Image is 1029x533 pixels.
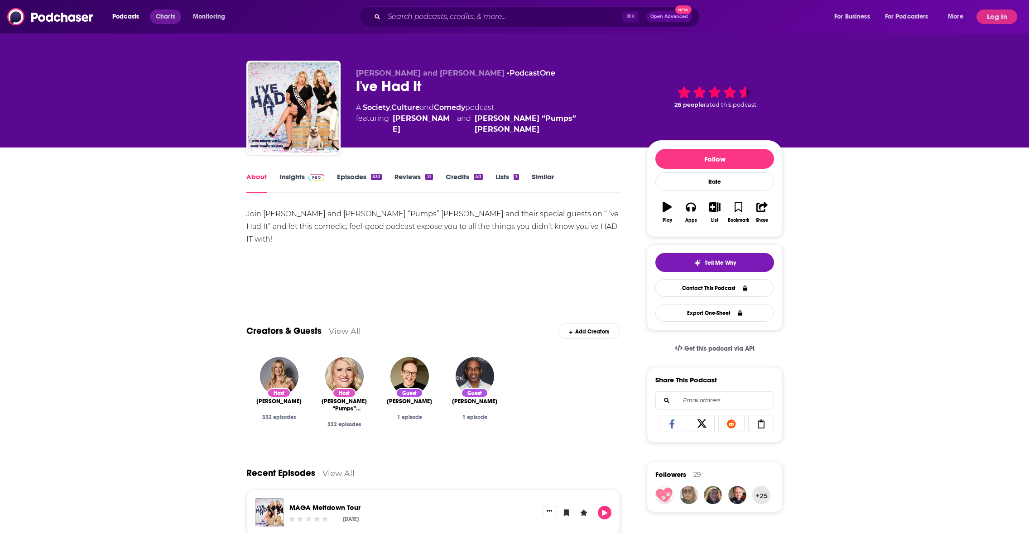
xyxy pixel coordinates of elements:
[558,323,620,339] div: Add Creators
[356,113,632,135] span: featuring
[655,304,774,322] button: Export One-Sheet
[248,62,339,153] img: I've Had It
[976,10,1017,24] button: Log In
[337,172,382,193] a: Episodes332
[387,398,432,405] span: [PERSON_NAME]
[675,5,692,14] span: New
[650,14,688,19] span: Open Advanced
[156,10,175,23] span: Charts
[655,149,774,169] button: Follow
[728,218,749,223] div: Bookmark
[475,113,632,135] a: Angie “Pumps” Sullivan
[246,467,315,479] a: Recent Episodes
[598,506,611,519] button: Play
[750,196,774,228] button: Share
[193,10,225,23] span: Monitoring
[679,196,702,228] button: Apps
[343,516,359,522] div: [DATE]
[279,172,324,193] a: InsightsPodchaser Pro
[319,398,370,412] a: Angie “Pumps” Sullivan
[655,486,673,504] img: allidiva
[718,415,745,432] a: Share on Reddit
[446,172,483,193] a: Credits40
[705,259,736,266] span: Tell Me Why
[246,208,620,246] div: Join [PERSON_NAME] and [PERSON_NAME] “Pumps” [PERSON_NAME] and their special guests on “I’ve Had ...
[674,101,704,108] span: 26 people
[332,388,356,398] div: Host
[384,10,622,24] input: Search podcasts, credits, & more...
[457,113,471,135] span: and
[668,338,762,360] a: Get this podcast via API
[655,391,774,409] div: Search followers
[685,218,697,223] div: Apps
[748,415,774,432] a: Copy Link
[254,414,304,420] div: 332 episodes
[319,421,370,428] div: 332 episodes
[434,103,465,112] a: Comedy
[828,10,881,24] button: open menu
[319,398,370,412] span: [PERSON_NAME] “Pumps” [PERSON_NAME]
[452,398,497,405] span: [PERSON_NAME]
[394,172,433,193] a: Reviews21
[308,174,324,181] img: Podchaser Pro
[647,69,783,125] div: 26 peoplerated this podcast
[325,357,364,395] a: Angie “Pumps” Sullivan
[420,103,434,112] span: and
[693,471,701,479] div: 29
[456,357,494,395] img: Don Lemon
[387,398,432,405] a: Matt Bellassai
[256,398,302,405] span: [PERSON_NAME]
[756,218,768,223] div: Share
[622,11,639,23] span: ⌘ K
[655,253,774,272] button: tell me why sparkleTell Me Why
[514,174,519,180] div: 3
[655,376,717,384] h3: Share This Podcast
[659,415,685,432] a: Share on Facebook
[680,486,698,504] img: missusrsoden
[655,196,679,228] button: Play
[684,345,755,352] span: Get this podcast via API
[694,259,701,266] img: tell me why sparkle
[885,10,928,23] span: For Podcasters
[689,415,715,432] a: Share on X/Twitter
[390,357,429,395] img: Matt Bellassai
[256,398,302,405] a: Jennifer Welch
[255,498,284,527] img: MAGA Meltdown Tour
[704,486,722,504] img: DoListen
[879,10,942,24] button: open menu
[322,468,355,478] a: View All
[150,10,181,24] a: Charts
[391,103,420,112] a: Culture
[260,357,298,395] img: Jennifer Welch
[449,414,500,420] div: 1 episode
[289,503,361,512] a: MAGA Meltdown Tour
[393,113,453,135] a: Jennifer Welch
[363,103,390,112] a: Society
[7,8,94,25] img: Podchaser - Follow, Share and Rate Podcasts
[543,506,556,516] button: Show More Button
[371,174,382,180] div: 332
[728,486,746,504] img: cbmilne33
[655,470,686,479] span: Followers
[655,172,774,191] div: Rate
[461,388,488,398] div: Guest
[356,69,505,77] span: [PERSON_NAME] and [PERSON_NAME]
[703,196,726,228] button: List
[356,102,632,135] div: A podcast
[704,101,756,108] span: rated this podcast
[663,218,672,223] div: Play
[112,10,139,23] span: Podcasts
[726,196,750,228] button: Bookmark
[288,516,329,523] div: Community Rating: 0 out of 5
[655,279,774,297] a: Contact This Podcast
[948,10,963,23] span: More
